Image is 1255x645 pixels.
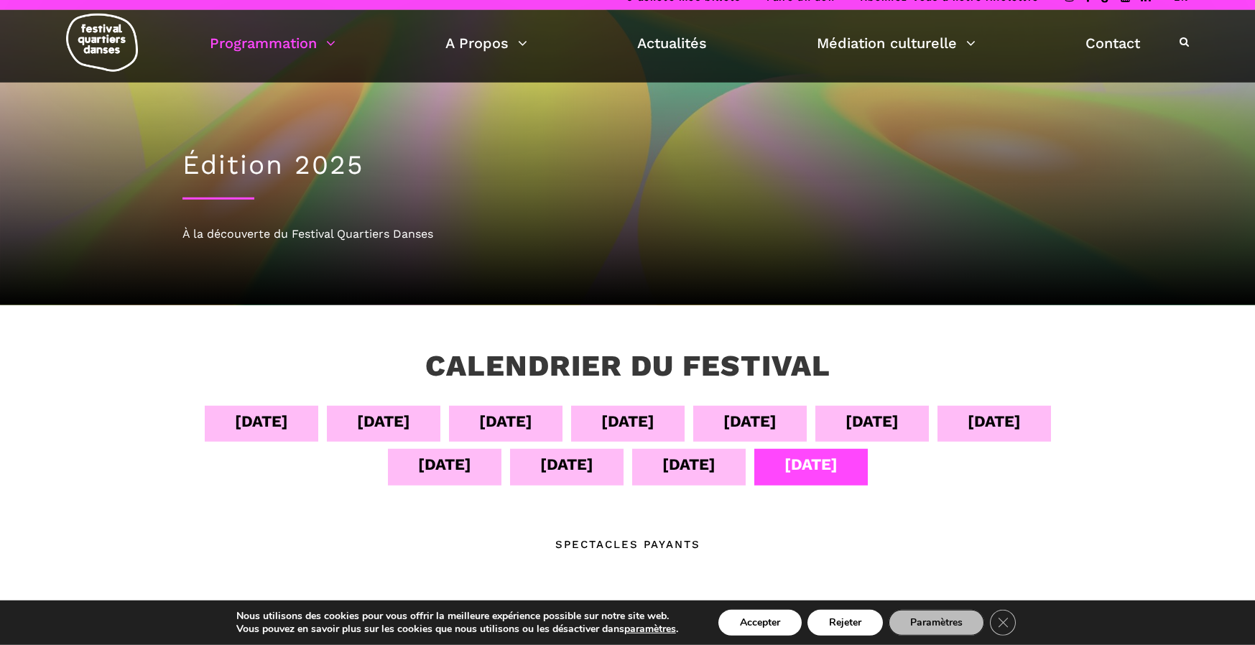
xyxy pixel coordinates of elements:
[889,610,984,636] button: Paramètres
[445,31,527,55] a: A Propos
[66,14,138,72] img: logo-fqd-med
[718,610,802,636] button: Accepter
[637,31,707,55] a: Actualités
[182,149,1073,181] h1: Édition 2025
[210,31,335,55] a: Programmation
[990,610,1016,636] button: Close GDPR Cookie Banner
[968,409,1021,434] div: [DATE]
[425,348,830,384] h3: Calendrier du festival
[236,623,678,636] p: Vous pouvez en savoir plus sur les cookies que nous utilisons ou les désactiver dans .
[182,225,1073,243] div: À la découverte du Festival Quartiers Danses
[1085,31,1140,55] a: Contact
[479,409,532,434] div: [DATE]
[357,409,410,434] div: [DATE]
[555,536,700,553] div: Spectacles Payants
[540,452,593,477] div: [DATE]
[784,452,838,477] div: [DATE]
[846,409,899,434] div: [DATE]
[662,452,716,477] div: [DATE]
[807,610,883,636] button: Rejeter
[817,31,976,55] a: Médiation culturelle
[723,409,777,434] div: [DATE]
[236,610,678,623] p: Nous utilisons des cookies pour vous offrir la meilleure expérience possible sur notre site web.
[418,452,471,477] div: [DATE]
[601,409,654,434] div: [DATE]
[624,623,676,636] button: paramètres
[235,409,288,434] div: [DATE]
